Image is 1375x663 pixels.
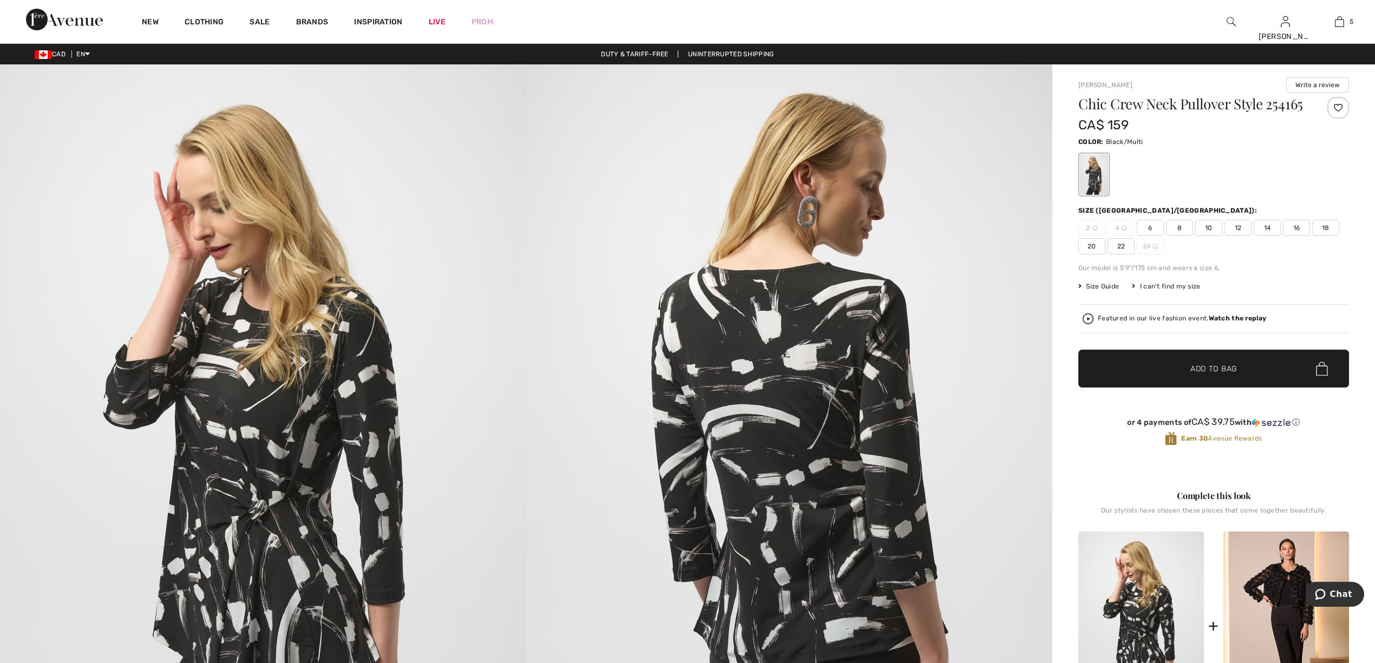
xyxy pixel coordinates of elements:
button: Add to Bag [1078,350,1349,388]
div: or 4 payments ofCA$ 39.75withSezzle Click to learn more about Sezzle [1078,417,1349,431]
span: Black/Multi [1106,138,1143,146]
img: Watch the replay [1083,313,1094,324]
a: 5 [1313,15,1366,28]
div: Complete this look [1078,489,1349,502]
img: ring-m.svg [1153,244,1158,249]
span: 8 [1166,220,1193,236]
img: Canadian Dollar [35,50,52,59]
div: or 4 payments of with [1078,417,1349,428]
img: ring-m.svg [1092,225,1098,231]
button: Write a review [1286,77,1349,93]
a: Sale [250,17,270,29]
span: 16 [1283,220,1310,236]
h1: Chic Crew Neck Pullover Style 254165 [1078,97,1304,111]
div: Black/Multi [1080,154,1108,195]
img: Sezzle [1252,418,1291,428]
a: Live [429,16,446,28]
span: 2 [1078,220,1105,236]
span: Color: [1078,138,1104,146]
span: CA$ 159 [1078,117,1129,133]
div: Our model is 5'9"/175 cm and wears a size 6. [1078,263,1349,273]
span: 10 [1195,220,1222,236]
img: search the website [1227,15,1236,28]
img: Avenue Rewards [1165,431,1177,446]
div: I can't find my size [1132,281,1200,291]
span: 20 [1078,238,1105,254]
span: Size Guide [1078,281,1119,291]
div: Featured in our live fashion event. [1098,315,1266,322]
div: Size ([GEOGRAPHIC_DATA]/[GEOGRAPHIC_DATA]): [1078,206,1259,215]
span: 14 [1254,220,1281,236]
span: 4 [1108,220,1135,236]
span: CAD [35,50,70,58]
iframe: Opens a widget where you can chat to one of our agents [1306,582,1364,609]
span: EN [76,50,90,58]
span: Avenue Rewards [1181,434,1262,443]
span: 18 [1312,220,1339,236]
a: Clothing [185,17,224,29]
img: ring-m.svg [1122,225,1127,231]
span: 5 [1350,17,1353,27]
a: Brands [296,17,329,29]
span: CA$ 39.75 [1191,416,1235,427]
a: [PERSON_NAME] [1078,81,1132,89]
a: Prom [472,16,493,28]
a: Sign In [1281,16,1290,27]
strong: Watch the replay [1209,314,1267,322]
span: 12 [1225,220,1252,236]
span: Add to Bag [1190,363,1237,375]
span: 6 [1137,220,1164,236]
div: Our stylists have chosen these pieces that come together beautifully. [1078,507,1349,523]
span: 22 [1108,238,1135,254]
div: [PERSON_NAME] [1259,31,1312,42]
img: My Info [1281,15,1290,28]
a: New [142,17,159,29]
div: + [1208,614,1219,638]
strong: Earn 30 [1181,435,1208,442]
img: Bag.svg [1316,362,1328,376]
span: Inspiration [354,17,402,29]
img: My Bag [1335,15,1344,28]
span: 24 [1137,238,1164,254]
img: 1ère Avenue [26,9,103,30]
